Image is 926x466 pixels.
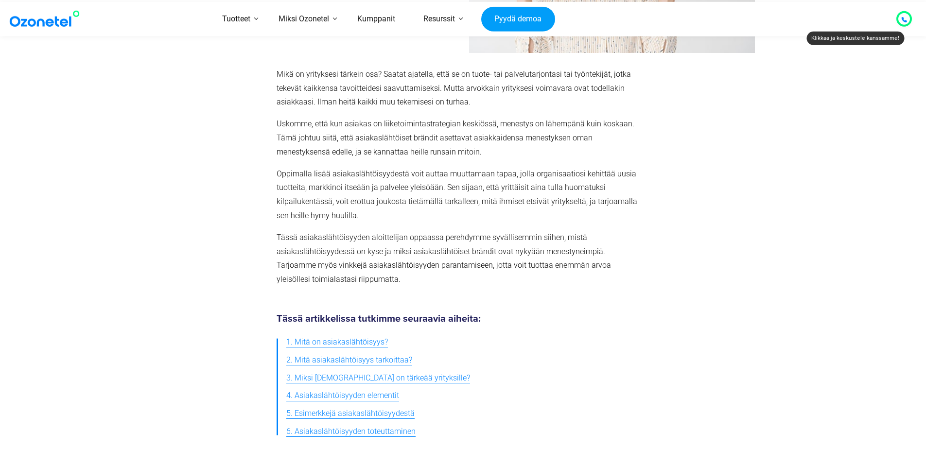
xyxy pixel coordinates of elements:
[277,119,634,156] font: Uskomme, että kun asiakas on liiketoimintastrategian keskiössä, menestys on lähempänä kuin koskaa...
[277,314,481,324] font: Tässä artikkelissa tutkimme seuraavia aiheita:
[277,169,637,220] font: Oppimalla lisää asiakaslähtöisyydestä voit auttaa muuttamaan tapaa, jolla organisaatiosi kehittää...
[286,423,416,441] a: 6. Asiakaslähtöisyyden toteuttaminen
[286,337,388,346] font: 1. Mitä on asiakaslähtöisyys?
[286,427,416,436] font: 6. Asiakaslähtöisyyden toteuttaminen
[481,6,555,32] a: Pyydä demoa
[222,14,250,23] font: Tuotteet
[494,14,542,23] font: Pyydä demoa
[286,391,399,400] font: 4. Asiakaslähtöisyyden elementit
[286,333,388,351] a: 1. Mitä on asiakaslähtöisyys?
[286,355,412,364] font: 2. Mitä asiakaslähtöisyys tarkoittaa?
[286,373,470,382] font: 3. Miksi [DEMOGRAPHIC_DATA] on tärkeää yrityksille?
[286,369,470,387] a: 3. Miksi [DEMOGRAPHIC_DATA] on tärkeää yrityksille?
[357,14,395,23] font: Kumppanit
[423,14,455,23] font: Resurssit
[409,2,469,36] a: Resurssit
[279,14,329,23] font: Miksi Ozonetel
[286,351,412,369] a: 2. Mitä asiakaslähtöisyys tarkoittaa?
[343,2,409,36] a: Kumppanit
[277,69,631,107] font: Mikä on yrityksesi tärkein osa? Saatat ajatella, että se on tuote- tai palvelutarjontasi tai työn...
[286,409,415,418] font: 5. Esimerkkejä asiakaslähtöisyydestä
[286,387,399,405] a: 4. Asiakaslähtöisyyden elementit
[208,2,264,36] a: Tuotteet
[286,405,415,423] a: 5. Esimerkkejä asiakaslähtöisyydestä
[277,233,611,284] font: Tässä asiakaslähtöisyyden aloittelijan oppaassa perehdymme syvällisemmin siihen, mistä asiakasläh...
[264,2,343,36] a: Miksi Ozonetel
